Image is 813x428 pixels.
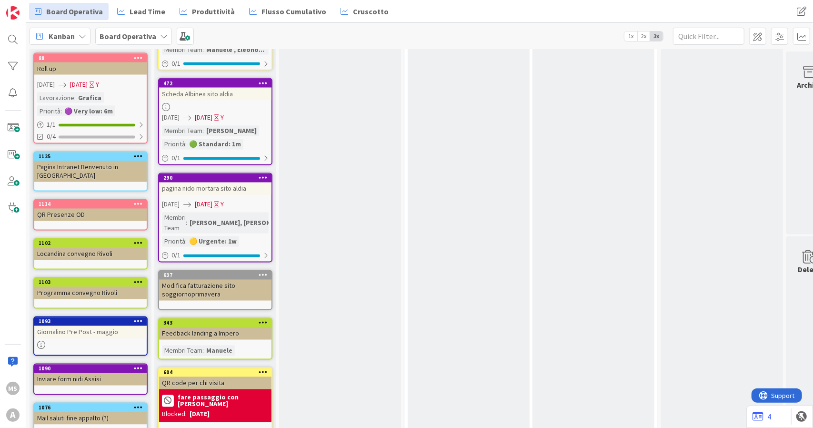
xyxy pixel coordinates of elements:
[171,251,181,261] span: 0 / 1
[335,3,394,20] a: Cruscotto
[159,319,271,327] div: 343
[34,317,147,326] div: 1093
[34,209,147,221] div: QR Presenze OD
[49,31,75,42] span: Kanban
[159,280,271,301] div: Modifica fatturazione sito soggiornoprimavera
[162,126,202,136] div: Membri Team
[163,272,271,279] div: 637
[202,44,204,55] span: :
[39,55,147,61] div: 88
[353,6,389,17] span: Cruscotto
[221,113,224,123] div: Y
[202,126,204,136] span: :
[39,405,147,411] div: 1076
[34,200,147,221] div: 1114QR Presenze OD
[34,239,147,248] div: 1102
[162,409,187,419] div: Blocked:
[39,318,147,325] div: 1093
[20,1,43,13] span: Support
[34,54,147,75] div: 88Roll up
[159,79,271,88] div: 472
[185,139,187,150] span: :
[187,139,243,150] div: 🟢 Standard: 1m
[100,31,156,41] b: Board Operativa
[159,327,271,340] div: Feedback landing a Impero
[261,6,326,17] span: Flusso Cumulativo
[34,365,147,386] div: 1090Inviare form nidi Assisi
[39,201,147,208] div: 1114
[34,326,147,338] div: Giornalino Pre Post - maggio
[34,54,147,62] div: 88
[159,271,271,280] div: 637
[174,3,241,20] a: Produttività
[34,365,147,373] div: 1090
[34,62,147,75] div: Roll up
[159,174,271,183] div: 290
[637,31,650,41] span: 2x
[186,218,187,228] span: :
[187,218,296,228] div: [PERSON_NAME], [PERSON_NAME]
[204,126,259,136] div: [PERSON_NAME]
[34,412,147,425] div: Mail saluti fine appalto (?)
[46,6,103,17] span: Board Operativa
[204,346,235,356] div: Manuele
[47,120,56,130] span: 1 / 1
[34,404,147,425] div: 1076Mail saluti fine appalto (?)
[162,200,180,210] span: [DATE]
[34,278,147,299] div: 1103Programma convegno Rivoli
[159,153,271,164] div: 0/1
[70,80,88,90] span: [DATE]
[37,106,60,116] div: Priorità
[34,239,147,260] div: 1102Locandina convegno Rivoli
[163,175,271,182] div: 290
[159,174,271,195] div: 290pagina nido mortara sito aldia
[111,3,171,20] a: Lead Time
[34,119,147,131] div: 1/1
[39,366,147,372] div: 1090
[159,319,271,340] div: 343Feedback landing a Impero
[195,200,212,210] span: [DATE]
[162,346,202,356] div: Membri Team
[130,6,165,17] span: Lead Time
[243,3,332,20] a: Flusso Cumulativo
[159,377,271,389] div: QR code per chi visita
[202,346,204,356] span: :
[6,382,20,395] div: MS
[159,88,271,100] div: Scheda Albinea sito aldia
[62,106,115,116] div: 🟣 Very low: 6m
[34,404,147,412] div: 1076
[34,248,147,260] div: Locandina convegno Rivoli
[178,394,269,408] b: fare passaggio con [PERSON_NAME]
[673,28,744,45] input: Quick Filter...
[37,92,74,103] div: Lavorazione
[6,6,20,20] img: Visit kanbanzone.com
[162,44,202,55] div: Membri Team
[76,92,104,103] div: Grafica
[39,153,147,160] div: 1125
[195,113,212,123] span: [DATE]
[34,200,147,209] div: 1114
[60,106,62,116] span: :
[159,250,271,262] div: 0/1
[185,236,187,247] span: :
[163,369,271,376] div: 604
[29,3,109,20] a: Board Operativa
[159,58,271,70] div: 0/1
[159,368,271,389] div: 604QR code per chi visita
[171,153,181,163] span: 0 / 1
[74,92,76,103] span: :
[624,31,637,41] span: 1x
[159,79,271,100] div: 472Scheda Albinea sito aldia
[47,132,56,142] span: 0/4
[650,31,663,41] span: 3x
[96,80,99,90] div: Y
[163,80,271,87] div: 472
[37,80,55,90] span: [DATE]
[162,236,185,247] div: Priorità
[162,139,185,150] div: Priorità
[162,213,186,234] div: Membri Team
[34,153,147,161] div: 1125
[39,279,147,286] div: 1103
[34,287,147,299] div: Programma convegno Rivoli
[159,183,271,195] div: pagina nido mortara sito aldia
